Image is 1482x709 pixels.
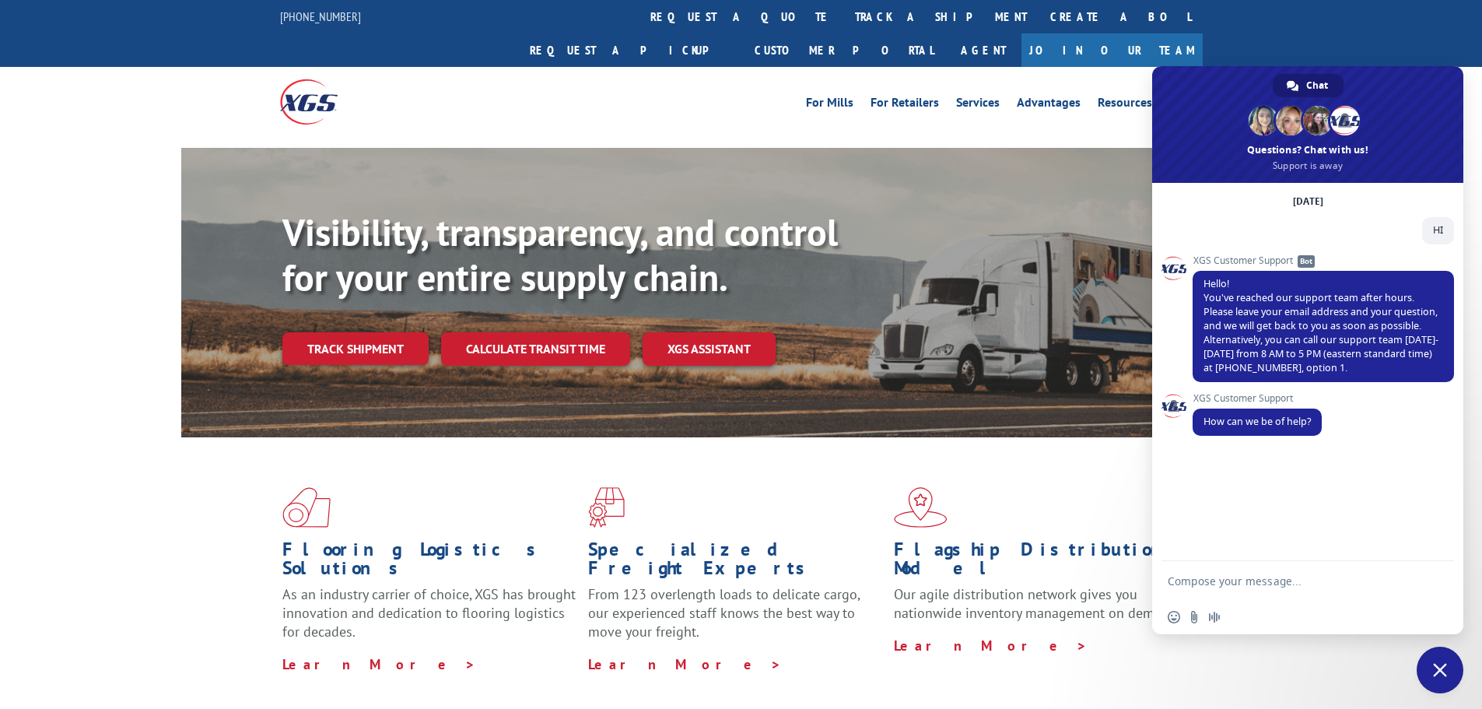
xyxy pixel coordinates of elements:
[282,540,576,585] h1: Flooring Logistics Solutions
[588,540,882,585] h1: Specialized Freight Experts
[441,332,630,366] a: Calculate transit time
[1017,97,1081,114] a: Advantages
[1306,74,1328,97] span: Chat
[806,97,853,114] a: For Mills
[743,33,945,67] a: Customer Portal
[282,332,429,365] a: Track shipment
[1293,197,1323,206] div: [DATE]
[871,97,939,114] a: For Retailers
[945,33,1021,67] a: Agent
[518,33,743,67] a: Request a pickup
[1188,611,1200,623] span: Send a file
[588,585,882,655] p: From 123 overlength loads to delicate cargo, our experienced staff knows the best way to move you...
[282,655,476,673] a: Learn More >
[956,97,1000,114] a: Services
[282,487,331,528] img: xgs-icon-total-supply-chain-intelligence-red
[1098,97,1152,114] a: Resources
[1208,611,1221,623] span: Audio message
[894,487,948,528] img: xgs-icon-flagship-distribution-model-red
[894,540,1188,585] h1: Flagship Distribution Model
[1168,611,1180,623] span: Insert an emoji
[894,585,1180,622] span: Our agile distribution network gives you nationwide inventory management on demand.
[1298,255,1315,268] span: Bot
[643,332,776,366] a: XGS ASSISTANT
[1273,74,1344,97] div: Chat
[1168,574,1414,588] textarea: Compose your message...
[1193,393,1322,404] span: XGS Customer Support
[894,637,1088,655] a: Learn More >
[1433,223,1443,237] span: HI
[282,208,838,301] b: Visibility, transparency, and control for your entire supply chain.
[1203,415,1311,428] span: How can we be of help?
[280,9,361,24] a: [PHONE_NUMBER]
[1021,33,1203,67] a: Join Our Team
[1417,647,1463,693] div: Close chat
[588,655,782,673] a: Learn More >
[282,585,576,641] span: As an industry carrier of choice, XGS has brought innovation and dedication to flooring logistics...
[588,487,625,528] img: xgs-icon-focused-on-flooring-red
[1203,277,1438,374] span: Hello! You've reached our support team after hours. Please leave your email address and your ques...
[1193,255,1454,266] span: XGS Customer Support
